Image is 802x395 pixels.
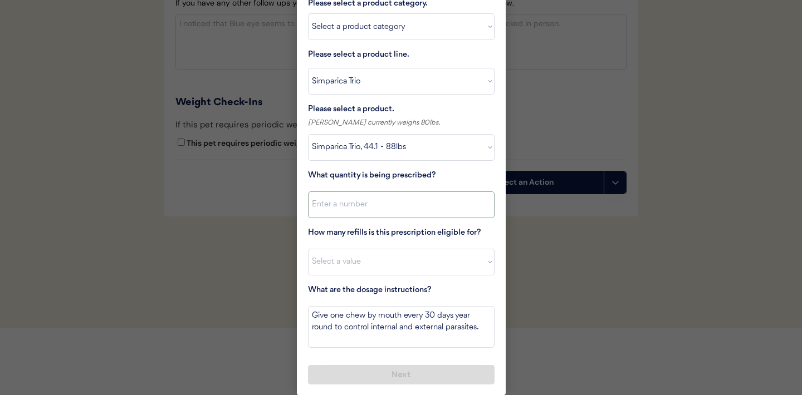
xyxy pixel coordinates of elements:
input: Enter a number [308,191,495,218]
div: What quantity is being prescribed? [308,169,495,183]
div: Please select a product. [308,103,495,117]
div: How many refills is this prescription eligible for? [308,226,495,240]
div: Please select a product line. [308,48,419,62]
button: Next [308,365,495,384]
div: What are the dosage instructions? [308,284,495,298]
div: [PERSON_NAME] currently weighs 80lbs. [308,117,495,129]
